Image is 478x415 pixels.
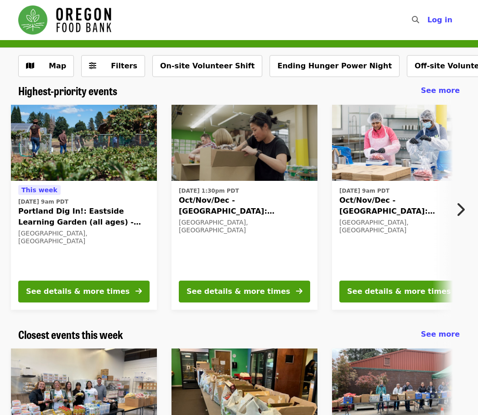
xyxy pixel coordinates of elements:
div: See details & more times [26,286,130,297]
span: Highest-priority events [18,82,117,98]
a: Closest events this week [18,328,123,341]
a: See more [421,85,460,96]
i: arrow-right icon [296,287,302,296]
a: Highest-priority events [18,84,117,97]
span: Portland Dig In!: Eastside Learning Garden (all ages) - Aug/Sept/Oct [18,206,150,228]
button: Ending Hunger Power Night [270,55,400,77]
span: Closest events this week [18,326,123,342]
div: See details & more times [347,286,451,297]
input: Search [425,9,432,31]
button: Filters (0 selected) [81,55,145,77]
span: Oct/Nov/Dec - [GEOGRAPHIC_DATA]: Repack/Sort (age [DEMOGRAPHIC_DATA]+) [339,195,471,217]
button: See details & more times [18,281,150,302]
span: See more [421,86,460,95]
div: Closest events this week [11,328,467,341]
button: See details & more times [339,281,471,302]
div: [GEOGRAPHIC_DATA], [GEOGRAPHIC_DATA] [339,219,471,234]
i: sliders-h icon [89,61,96,70]
i: arrow-right icon [135,287,142,296]
div: See details & more times [187,286,290,297]
i: search icon [412,15,419,24]
span: Filters [111,61,137,70]
button: Show map view [18,55,74,77]
time: [DATE] 9am PDT [18,198,68,206]
time: [DATE] 1:30pm PDT [179,187,239,195]
img: Portland Dig In!: Eastside Learning Garden (all ages) - Aug/Sept/Oct organized by Oregon Food Bank [11,105,157,181]
a: See more [421,329,460,340]
img: Oct/Nov/Dec - Portland: Repack/Sort (age 8+) organized by Oregon Food Bank [171,105,317,181]
img: Oct/Nov/Dec - Beaverton: Repack/Sort (age 10+) organized by Oregon Food Bank [332,105,478,181]
img: Oregon Food Bank - Home [18,5,111,35]
div: [GEOGRAPHIC_DATA], [GEOGRAPHIC_DATA] [179,219,310,234]
span: Log in [427,15,452,24]
button: See details & more times [179,281,310,302]
a: See details for "Oct/Nov/Dec - Portland: Repack/Sort (age 8+)" [171,105,317,310]
i: map icon [26,61,34,70]
span: Map [49,61,66,70]
a: See details for "Portland Dig In!: Eastside Learning Garden (all ages) - Aug/Sept/Oct" [11,105,157,310]
span: This week [21,186,57,194]
button: On-site Volunteer Shift [152,55,262,77]
time: [DATE] 9am PDT [339,187,390,195]
a: See details for "Oct/Nov/Dec - Beaverton: Repack/Sort (age 10+)" [332,105,478,310]
button: Next item [448,197,478,222]
span: Oct/Nov/Dec - [GEOGRAPHIC_DATA]: Repack/Sort (age [DEMOGRAPHIC_DATA]+) [179,195,310,217]
div: Highest-priority events [11,84,467,97]
span: See more [421,330,460,338]
i: chevron-right icon [456,201,465,218]
button: Log in [420,11,460,29]
div: [GEOGRAPHIC_DATA], [GEOGRAPHIC_DATA] [18,230,150,245]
